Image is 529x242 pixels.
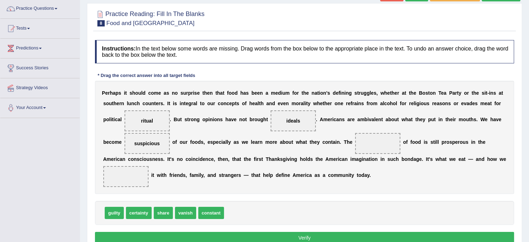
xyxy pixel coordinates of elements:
small: Food and [GEOGRAPHIC_DATA] [106,20,195,26]
b: g [188,101,191,106]
b: i [113,117,115,122]
b: o [135,90,138,96]
b: s [174,101,177,106]
b: u [138,90,141,96]
span: Drop target [271,110,316,131]
h4: In the text below some words are missing. Drag words from the box below to the appropriate place ... [95,40,514,63]
b: n [269,101,272,106]
b: s [327,90,330,96]
b: r [213,101,215,106]
b: e [257,90,260,96]
b: n [172,90,175,96]
b: t [259,101,261,106]
b: i [173,101,174,106]
b: i [111,117,112,122]
b: n [346,90,349,96]
b: o [229,90,232,96]
b: p [188,90,191,96]
b: r [191,101,193,106]
b: d [272,101,275,106]
b: l [120,117,122,122]
b: a [314,90,317,96]
b: i [193,90,194,96]
b: r [432,101,434,106]
b: t [472,90,473,96]
b: f [245,101,247,106]
b: n [358,101,361,106]
b: ' [326,90,327,96]
b: e [278,101,280,106]
b: T [438,90,441,96]
b: c [226,101,229,106]
b: o [370,101,373,106]
b: P [102,90,105,96]
b: i [340,90,342,96]
b: o [464,90,467,96]
b: e [434,101,437,106]
b: i [319,90,320,96]
b: f [400,101,402,106]
b: w [313,101,317,106]
a: Predictions [0,39,80,56]
b: p [205,117,208,122]
b: e [348,101,351,106]
b: e [207,90,210,96]
b: v [464,101,466,106]
b: o [106,101,109,106]
b: d [143,90,146,96]
span: Drop target [125,110,170,131]
b: e [461,101,464,106]
b: a [266,101,269,106]
b: c [148,90,151,96]
b: e [252,101,255,106]
b: t [200,101,202,106]
b: o [442,101,445,106]
b: a [255,101,258,106]
b: s [354,90,357,96]
b: e [320,101,323,106]
b: i [489,90,490,96]
b: a [487,101,490,106]
b: a [380,101,383,106]
b: h [249,101,253,106]
a: Tests [0,19,80,36]
b: , [376,90,378,96]
b: l [258,101,259,106]
b: n [337,101,340,106]
b: l [414,101,415,106]
b: o [202,117,206,122]
b: i [305,101,306,106]
b: s [129,90,132,96]
b: m [285,90,289,96]
b: s [427,101,430,106]
b: n [194,117,197,122]
b: s [439,101,442,106]
b: s [374,90,376,96]
b: n [210,90,213,96]
b: t [357,90,359,96]
b: g [416,101,419,106]
b: v [280,101,283,106]
b: l [303,101,305,106]
b: a [452,90,455,96]
b: o [207,101,210,106]
b: e [441,90,444,96]
b: n [121,101,124,106]
b: u [282,90,286,96]
b: u [148,101,151,106]
b: a [466,101,469,106]
b: t [184,101,186,106]
a: Strategy Videos [0,78,80,96]
b: t [223,90,224,96]
b: t [112,101,114,106]
b: l [196,101,197,106]
b: c [384,101,387,106]
b: d [333,90,336,96]
b: e [340,101,343,106]
b: m [480,101,484,106]
b: r [499,101,501,106]
b: s [246,90,249,96]
b: t [490,101,492,106]
b: r [359,90,360,96]
b: u [210,101,213,106]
